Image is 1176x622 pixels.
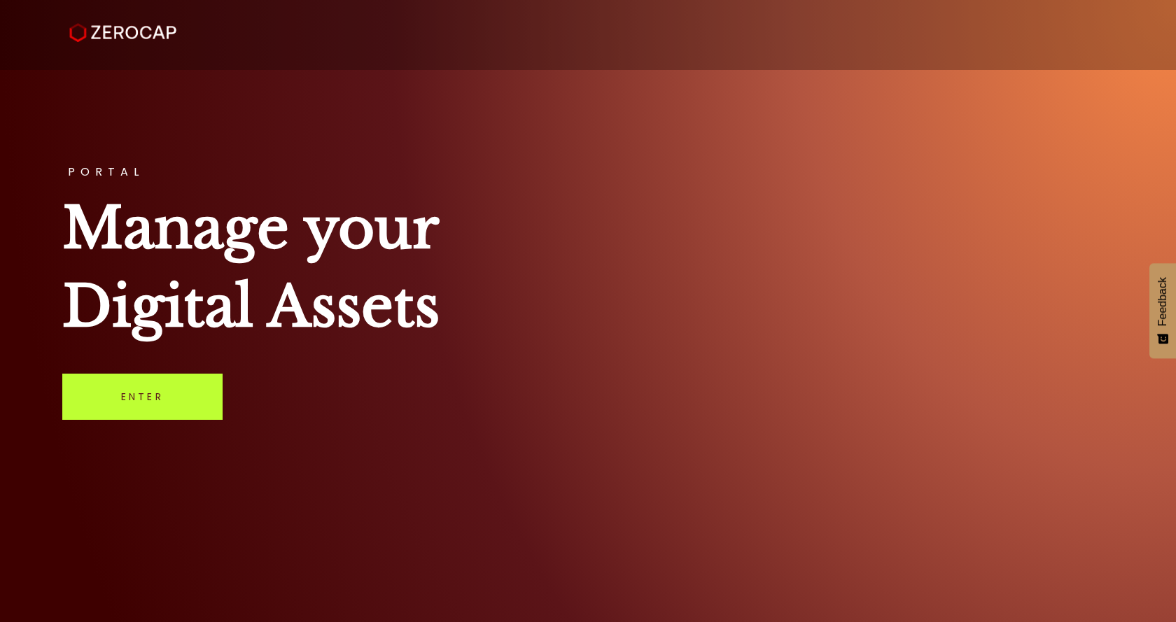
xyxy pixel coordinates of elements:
[1149,263,1176,358] button: Feedback - Show survey
[62,167,1114,178] h3: PORTAL
[62,189,1114,346] h1: Manage your Digital Assets
[69,23,176,43] img: ZeroCap
[62,374,223,420] a: Enter
[1156,277,1169,326] span: Feedback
